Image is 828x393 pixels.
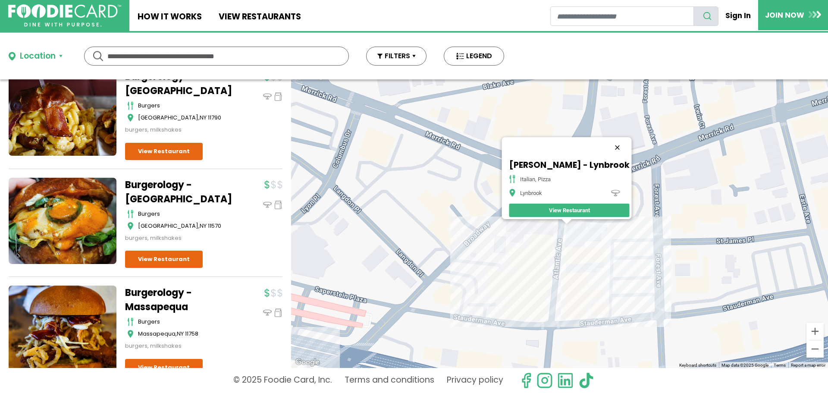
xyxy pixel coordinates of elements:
[520,189,542,196] div: Lynbrook
[125,143,203,160] a: View Restaurant
[125,69,233,98] a: Burgerology - [GEOGRAPHIC_DATA]
[263,92,272,101] img: dinein_icon.svg
[345,372,434,389] a: Terms and conditions
[200,222,207,230] span: NY
[274,201,282,209] img: pickup_icon.svg
[263,201,272,209] img: dinein_icon.svg
[138,330,233,338] div: ,
[263,308,272,317] img: dinein_icon.svg
[138,113,198,122] span: [GEOGRAPHIC_DATA]
[138,222,198,230] span: [GEOGRAPHIC_DATA]
[125,342,233,350] div: burgers, milkshakes
[127,330,134,338] img: map_icon.svg
[127,210,134,218] img: cutlery_icon.svg
[9,50,63,63] button: Location
[366,47,427,66] button: FILTERS
[518,372,534,389] svg: check us out on facebook
[127,101,134,110] img: cutlery_icon.svg
[138,330,176,338] span: Massapequa
[127,113,134,122] img: map_icon.svg
[208,113,221,122] span: 11790
[444,47,504,66] button: LEGEND
[791,363,825,368] a: Report a map error
[125,251,203,268] a: View Restaurant
[127,222,134,230] img: map_icon.svg
[611,189,620,197] img: dinein_icon.png
[550,6,694,26] input: restaurant search
[125,359,203,376] a: View Restaurant
[293,357,322,368] a: Open this area in Google Maps (opens a new window)
[293,357,322,368] img: Google
[125,178,233,206] a: Burgerology - [GEOGRAPHIC_DATA]
[274,308,282,317] img: pickup_icon.svg
[177,330,184,338] span: NY
[693,6,718,26] button: search
[509,160,629,170] h5: [PERSON_NAME] - Lynbrook
[185,330,198,338] span: 11758
[718,6,758,25] a: Sign In
[20,50,56,63] div: Location
[679,362,716,368] button: Keyboard shortcuts
[125,286,233,314] a: Burgerology - Massapequa
[509,175,515,183] img: cutlery_icon.png
[125,234,233,242] div: burgers, milkshakes
[208,222,221,230] span: 11570
[721,363,768,368] span: Map data ©2025 Google
[607,137,627,158] button: Close
[125,126,233,134] div: burgers, milkshakes
[557,372,574,389] img: linkedin.svg
[138,101,233,110] div: burgers
[509,189,515,197] img: map_icon.png
[200,113,207,122] span: NY
[774,363,786,368] a: Terms
[138,318,233,326] div: burgers
[127,318,134,326] img: cutlery_icon.svg
[578,372,594,389] img: tiktok.svg
[274,92,282,101] img: pickup_icon.svg
[447,372,503,389] a: Privacy policy
[520,176,550,182] div: italian, pizza
[806,323,824,340] button: Zoom in
[233,372,332,389] p: © 2025 Foodie Card, Inc.
[806,340,824,358] button: Zoom out
[138,210,233,218] div: burgers
[509,204,629,217] a: View Restaurant
[138,113,233,122] div: ,
[8,4,121,27] img: FoodieCard; Eat, Drink, Save, Donate
[138,222,233,230] div: ,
